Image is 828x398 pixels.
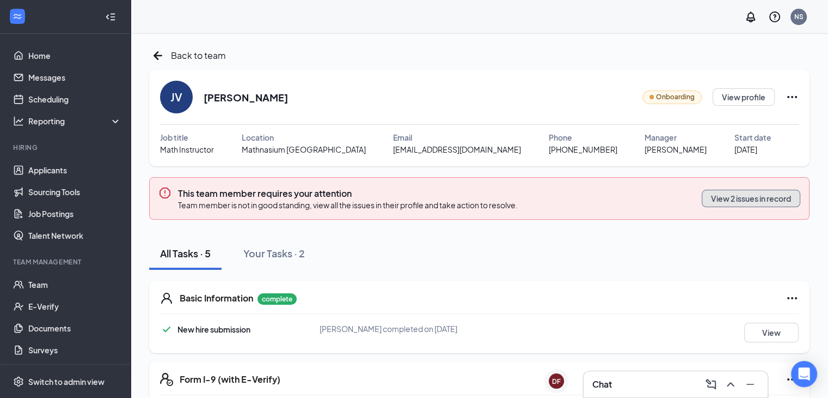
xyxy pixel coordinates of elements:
[744,378,757,391] svg: Minimize
[592,378,612,390] h3: Chat
[28,296,121,317] a: E-Verify
[160,323,173,336] svg: Checkmark
[28,159,121,181] a: Applicants
[178,188,518,200] h3: This team member requires your attention
[656,92,695,102] span: Onboarding
[734,143,757,155] span: [DATE]
[243,246,305,260] div: Your Tasks · 2
[320,324,457,334] span: [PERSON_NAME] completed on [DATE]
[28,181,121,203] a: Sourcing Tools
[28,45,121,67] a: Home
[722,376,739,393] button: ChevronUp
[734,131,771,143] span: Start date
[794,12,804,21] div: NS
[724,378,737,391] svg: ChevronUp
[105,11,116,22] svg: Collapse
[178,200,518,210] span: Team member is not in good standing, view all the issues in their profile and take action to reso...
[171,49,226,62] span: Back to team
[13,116,24,126] svg: Analysis
[549,143,617,155] span: [PHONE_NUMBER]
[645,143,707,155] span: [PERSON_NAME]
[160,131,188,143] span: Job title
[12,11,23,22] svg: WorkstreamLogo
[257,293,297,305] p: complete
[549,131,572,143] span: Phone
[28,225,121,246] a: Talent Network
[786,91,799,104] svg: Ellipses
[13,257,119,267] div: Team Management
[786,373,799,386] svg: Ellipses
[28,67,121,88] a: Messages
[160,246,211,260] div: All Tasks · 5
[204,91,288,104] h2: [PERSON_NAME]
[13,143,119,152] div: Hiring
[28,88,121,110] a: Scheduling
[28,317,121,339] a: Documents
[741,376,759,393] button: Minimize
[149,47,167,64] svg: ArrowLeftNew
[786,292,799,305] svg: Ellipses
[177,324,250,334] span: New hire submission
[149,47,226,64] a: ArrowLeftNewBack to team
[702,376,720,393] button: ComposeMessage
[160,373,173,386] svg: FormI9EVerifyIcon
[242,131,274,143] span: Location
[242,143,366,155] span: Mathnasium [GEOGRAPHIC_DATA]
[28,339,121,361] a: Surveys
[744,10,757,23] svg: Notifications
[158,186,171,200] svg: Error
[28,116,122,126] div: Reporting
[704,378,717,391] svg: ComposeMessage
[28,274,121,296] a: Team
[13,376,24,387] svg: Settings
[170,89,182,105] div: JV
[791,361,817,387] div: Open Intercom Messenger
[180,292,253,304] h5: Basic Information
[645,131,677,143] span: Manager
[160,292,173,305] svg: User
[393,131,412,143] span: Email
[744,323,799,342] button: View
[393,143,521,155] span: [EMAIL_ADDRESS][DOMAIN_NAME]
[552,377,561,386] div: DF
[160,143,214,155] span: Math Instructor
[28,203,121,225] a: Job Postings
[28,376,105,387] div: Switch to admin view
[180,373,280,385] h5: Form I-9 (with E-Verify)
[768,10,781,23] svg: QuestionInfo
[713,88,775,106] button: View profile
[702,190,800,207] button: View 2 issues in record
